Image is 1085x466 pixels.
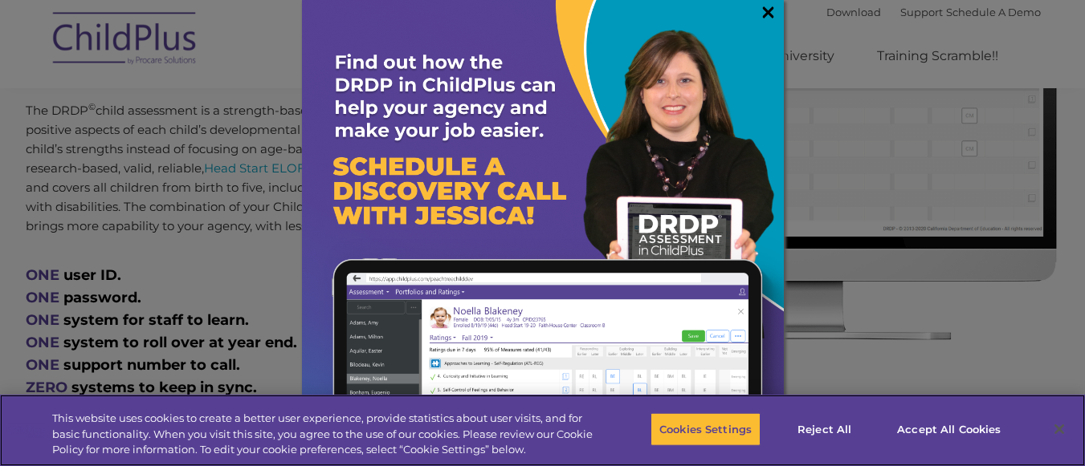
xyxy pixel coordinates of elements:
[1042,411,1077,447] button: Close
[52,411,597,458] div: This website uses cookies to create a better user experience, provide statistics about user visit...
[651,412,761,446] button: Cookies Settings
[774,412,875,446] button: Reject All
[888,412,1010,446] button: Accept All Cookies
[759,4,777,20] a: ×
